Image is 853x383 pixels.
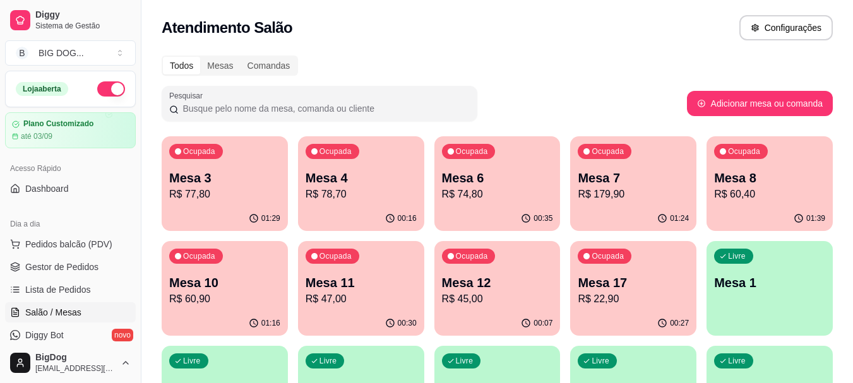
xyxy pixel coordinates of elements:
a: Diggy Botnovo [5,325,136,345]
p: Mesa 17 [578,274,689,292]
p: R$ 78,70 [306,187,417,202]
p: Mesa 3 [169,169,280,187]
button: OcupadaMesa 11R$ 47,0000:30 [298,241,424,336]
div: Dia a dia [5,214,136,234]
div: BIG DOG ... [39,47,84,59]
span: Sistema de Gestão [35,21,131,31]
a: DiggySistema de Gestão [5,5,136,35]
div: Comandas [241,57,297,74]
button: Alterar Status [97,81,125,97]
button: OcupadaMesa 3R$ 77,8001:29 [162,136,288,231]
p: Livre [456,356,474,366]
button: Adicionar mesa ou comanda [687,91,833,116]
p: 01:24 [670,213,689,223]
label: Pesquisar [169,90,207,101]
span: Salão / Mesas [25,306,81,319]
p: Ocupada [728,146,760,156]
p: Ocupada [592,251,624,261]
p: Mesa 1 [714,274,825,292]
div: Loja aberta [16,82,68,96]
button: OcupadaMesa 7R$ 179,9001:24 [570,136,696,231]
button: OcupadaMesa 6R$ 74,8000:35 [434,136,561,231]
p: Ocupada [456,251,488,261]
p: R$ 47,00 [306,292,417,307]
p: Mesa 11 [306,274,417,292]
span: BigDog [35,352,116,363]
button: Configurações [739,15,833,40]
a: Plano Customizadoaté 03/09 [5,112,136,148]
p: Livre [728,356,746,366]
button: OcupadaMesa 8R$ 60,4001:39 [707,136,833,231]
div: Todos [163,57,200,74]
p: Mesa 4 [306,169,417,187]
a: Dashboard [5,179,136,199]
span: [EMAIL_ADDRESS][DOMAIN_NAME] [35,363,116,374]
button: BigDog[EMAIL_ADDRESS][DOMAIN_NAME] [5,348,136,378]
button: OcupadaMesa 12R$ 45,0000:07 [434,241,561,336]
div: Acesso Rápido [5,158,136,179]
input: Pesquisar [179,102,470,115]
article: até 03/09 [21,131,52,141]
p: Ocupada [319,146,352,156]
p: 00:35 [534,213,552,223]
p: R$ 60,40 [714,187,825,202]
p: R$ 179,90 [578,187,689,202]
p: R$ 60,90 [169,292,280,307]
p: R$ 77,80 [169,187,280,202]
article: Plano Customizado [23,119,93,129]
button: Select a team [5,40,136,66]
button: LivreMesa 1 [707,241,833,336]
p: Livre [319,356,337,366]
p: Ocupada [456,146,488,156]
span: Pedidos balcão (PDV) [25,238,112,250]
p: 01:29 [261,213,280,223]
p: Mesa 12 [442,274,553,292]
p: Mesa 6 [442,169,553,187]
p: Livre [728,251,746,261]
button: OcupadaMesa 4R$ 78,7000:16 [298,136,424,231]
p: Ocupada [592,146,624,156]
span: Diggy Bot [25,329,64,341]
p: R$ 74,80 [442,187,553,202]
p: Ocupada [183,251,215,261]
button: Pedidos balcão (PDV) [5,234,136,254]
a: Gestor de Pedidos [5,257,136,277]
span: Lista de Pedidos [25,283,91,296]
p: 00:16 [398,213,417,223]
button: OcupadaMesa 10R$ 60,9001:16 [162,241,288,336]
p: 00:27 [670,318,689,328]
p: Mesa 7 [578,169,689,187]
span: Diggy [35,9,131,21]
span: B [16,47,28,59]
p: Mesa 8 [714,169,825,187]
p: 00:07 [534,318,552,328]
h2: Atendimento Salão [162,18,292,38]
p: Mesa 10 [169,274,280,292]
p: Livre [592,356,609,366]
div: Mesas [200,57,240,74]
span: Dashboard [25,182,69,195]
button: OcupadaMesa 17R$ 22,9000:27 [570,241,696,336]
p: Ocupada [319,251,352,261]
p: 01:39 [806,213,825,223]
p: 00:30 [398,318,417,328]
a: Lista de Pedidos [5,280,136,300]
a: Salão / Mesas [5,302,136,322]
p: Ocupada [183,146,215,156]
p: 01:16 [261,318,280,328]
span: Gestor de Pedidos [25,261,98,273]
p: R$ 22,90 [578,292,689,307]
p: Livre [183,356,201,366]
p: R$ 45,00 [442,292,553,307]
